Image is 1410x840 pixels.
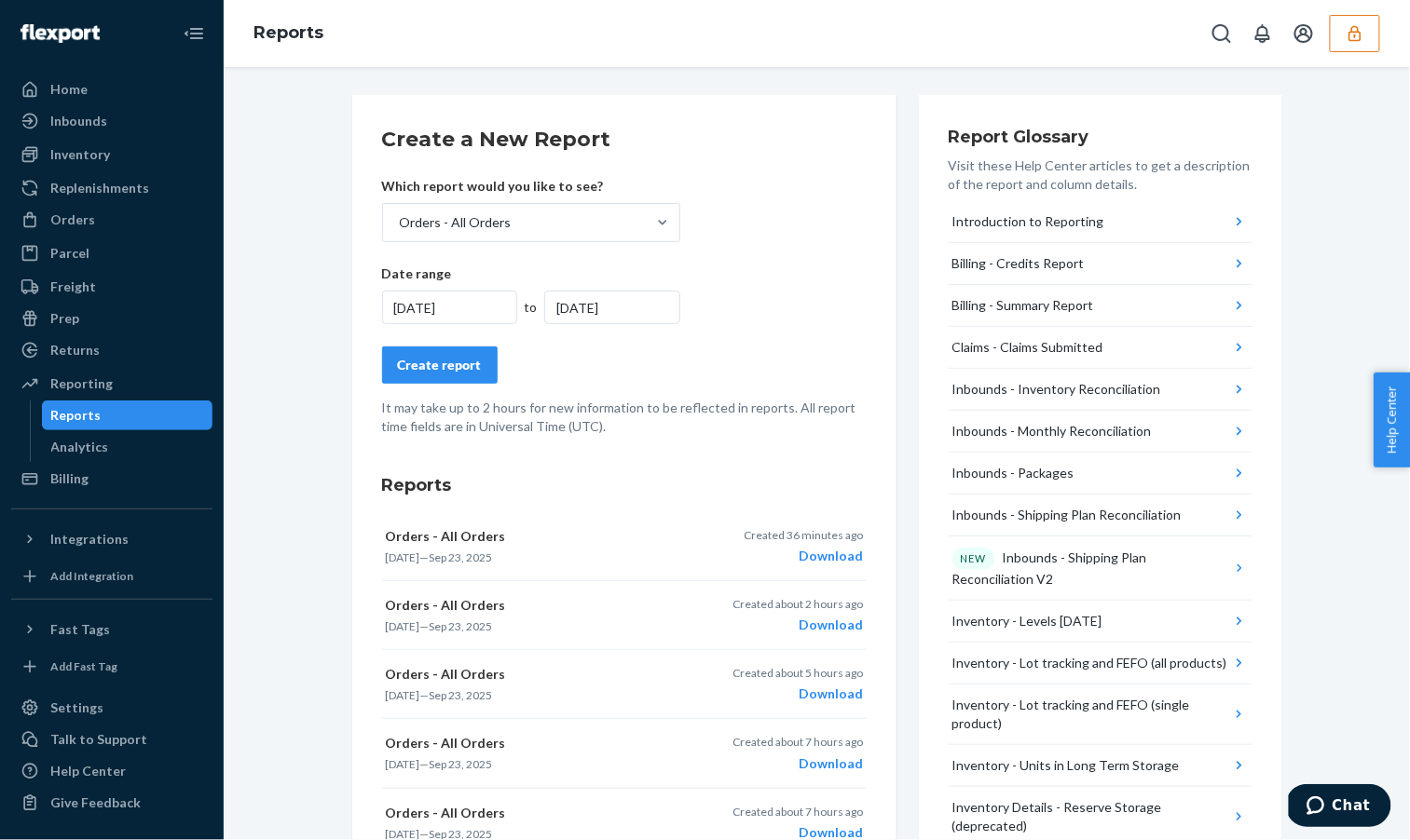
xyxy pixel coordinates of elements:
div: Add Fast Tag [50,658,117,674]
a: Add Integration [11,562,212,591]
a: Orders [11,205,212,235]
div: Analytics [51,438,109,456]
p: Created about 2 hours ago [732,596,863,612]
button: Inventory - Levels [DATE] [949,601,1253,643]
time: [DATE] [386,619,420,633]
p: Orders - All Orders [386,596,701,615]
div: Inventory - Levels [DATE] [952,612,1102,630]
time: Sep 23, 2025 [430,550,493,564]
time: Sep 23, 2025 [430,757,493,771]
div: Replenishments [50,179,149,197]
button: Orders - All Orders[DATE]—Sep 23, 2025Created about 7 hours agoDownload [382,719,867,788]
div: Orders - All Orders [400,213,512,232]
button: Close Navigation [175,15,212,52]
p: Orders - All Orders [386,527,701,546]
p: NEW [961,551,987,566]
button: Inbounds - Inventory Reconciliation [949,369,1253,411]
button: Give Feedback [11,788,212,818]
div: Inbounds - Shipping Plan Reconciliation V2 [952,548,1231,589]
div: Inbounds - Shipping Plan Reconciliation [952,506,1182,524]
time: [DATE] [386,757,420,771]
ol: breadcrumbs [239,7,338,61]
div: Inventory [50,145,110,164]
p: Created 36 minutes ago [744,527,863,543]
div: Fast Tags [50,620,110,639]
div: Reporting [50,374,113,393]
button: Open notifications [1244,15,1281,52]
button: Integrations [11,524,212,554]
p: Orders - All Orders [386,734,701,752]
button: Billing - Credits Report [949,243,1253,285]
div: Billing - Summary Report [952,296,1094,315]
div: Parcel [50,244,89,263]
a: Reporting [11,369,212,399]
button: Help Center [1374,373,1410,467]
button: Inbounds - Packages [949,453,1253,495]
button: Inbounds - Shipping Plan Reconciliation [949,495,1253,536]
p: Created about 7 hours ago [732,734,863,750]
button: Open account menu [1285,15,1322,52]
a: Reports [42,400,213,430]
button: NEWInbounds - Shipping Plan Reconciliation V2 [949,536,1253,601]
a: Add Fast Tag [11,652,212,682]
h3: Reports [382,473,867,497]
button: Orders - All Orders[DATE]—Sep 23, 2025Created 36 minutes agoDownload [382,512,867,581]
div: Freight [50,278,96,296]
div: Inbounds - Packages [952,464,1075,482]
button: Open Search Box [1203,15,1240,52]
time: Sep 23, 2025 [430,619,493,633]
div: Download [744,547,863,565]
time: [DATE] [386,550,420,564]
h2: Create a New Report [382,125,867,155]
p: — [386,756,701,772]
p: — [386,687,701,703]
p: Created about 7 hours ago [732,804,863,820]
a: Freight [11,272,212,302]
button: Talk to Support [11,725,212,754]
p: It may take up to 2 hours for new information to be reflected in reports. All report time fields ... [382,399,867,436]
div: Download [732,616,863,634]
button: Create report [382,346,498,384]
a: Parcel [11,238,212,268]
div: Settings [50,698,103,717]
p: Orders - All Orders [386,804,701,822]
div: Billing [50,469,89,488]
a: Returns [11,335,212,365]
button: Claims - Claims Submitted [949,327,1253,369]
a: Prep [11,304,212,333]
div: Inventory - Lot tracking and FEFO (all products) [952,654,1227,672]
button: Orders - All Orders[DATE]—Sep 23, 2025Created about 2 hours agoDownload [382,581,867,650]
button: Inventory - Units in Long Term Storage [949,745,1253,787]
div: Talk to Support [50,730,147,749]
p: Orders - All Orders [386,665,701,684]
div: [DATE] [544,291,680,324]
div: Inventory - Lot tracking and FEFO (single product) [952,696,1230,733]
button: Orders - All Orders[DATE]—Sep 23, 2025Created about 5 hours agoDownload [382,650,867,719]
div: Returns [50,341,100,359]
button: Fast Tags [11,615,212,644]
div: Download [732,684,863,703]
a: Home [11,75,212,104]
div: Inventory Details - Reserve Storage (deprecated) [952,798,1230,835]
div: Download [732,754,863,773]
div: Claims - Claims Submitted [952,338,1103,357]
div: Reports [51,406,102,425]
div: Inbounds - Inventory Reconciliation [952,380,1161,399]
a: Reports [253,22,323,43]
div: Add Integration [50,568,133,584]
div: Create report [398,356,482,374]
div: Give Feedback [50,793,141,812]
div: Prep [50,309,79,328]
div: Inbounds - Monthly Reconciliation [952,422,1152,440]
button: Inventory - Lot tracking and FEFO (all products) [949,643,1253,684]
time: [DATE] [386,688,420,702]
a: Help Center [11,756,212,786]
p: Date range [382,264,680,283]
h3: Report Glossary [949,125,1253,149]
p: Visit these Help Center articles to get a description of the report and column details. [949,156,1253,194]
p: Which report would you like to see? [382,177,680,196]
div: Integrations [50,530,129,549]
a: Analytics [42,432,213,462]
button: Inventory - Lot tracking and FEFO (single product) [949,684,1253,745]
